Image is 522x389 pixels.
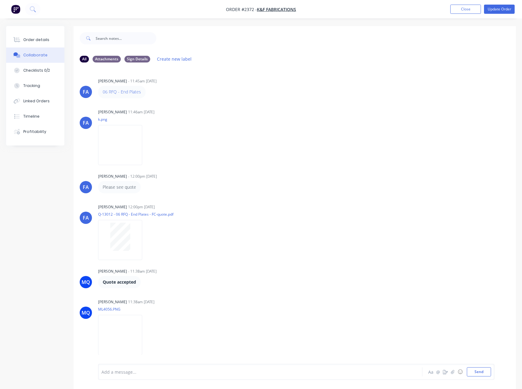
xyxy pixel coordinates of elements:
[484,5,515,14] button: Update Order
[23,114,40,119] div: Timeline
[83,183,89,191] div: FA
[124,56,150,62] div: Sign Details
[98,299,127,305] div: [PERSON_NAME]
[98,109,127,115] div: [PERSON_NAME]
[128,299,154,305] div: 11:38am [DATE]
[98,307,148,312] p: ML4056.PNG
[128,78,157,84] div: - 11:45am [DATE]
[98,174,127,179] div: [PERSON_NAME]
[456,368,464,376] button: ☺
[128,174,157,179] div: - 12:00pm [DATE]
[103,184,136,190] p: Please see quote
[23,52,48,58] div: Collaborate
[128,269,157,274] div: - 11:38am [DATE]
[82,309,90,316] div: MQ
[450,5,481,14] button: Close
[23,83,40,89] div: Tracking
[6,47,64,63] button: Collaborate
[11,5,20,14] img: Factory
[98,212,173,217] p: Q-13012 - 06 RFQ - End Plates - FC-quote.pdf
[83,88,89,96] div: FA
[103,89,141,95] a: 06 RFQ - End Plates
[93,56,121,62] div: Attachments
[103,279,136,285] strong: Quote accepted
[6,32,64,47] button: Order details
[128,204,155,210] div: 12:00pm [DATE]
[23,68,50,73] div: Checklists 0/2
[467,367,491,376] button: Send
[226,6,257,12] span: Order #2372 -
[80,56,89,62] div: All
[6,78,64,93] button: Tracking
[154,55,195,63] button: Create new label
[23,129,46,134] div: Profitability
[434,368,442,376] button: @
[98,269,127,274] div: [PERSON_NAME]
[6,124,64,139] button: Profitability
[96,32,156,44] input: Search notes...
[23,98,50,104] div: Linked Orders
[6,109,64,124] button: Timeline
[98,117,148,122] p: k.png
[128,109,154,115] div: 11:46am [DATE]
[98,204,127,210] div: [PERSON_NAME]
[83,119,89,127] div: FA
[6,63,64,78] button: Checklists 0/2
[6,93,64,109] button: Linked Orders
[427,368,434,376] button: Aa
[23,37,49,43] div: Order details
[83,214,89,221] div: FA
[98,78,127,84] div: [PERSON_NAME]
[82,278,90,286] div: MQ
[257,6,296,12] a: K&F Fabrications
